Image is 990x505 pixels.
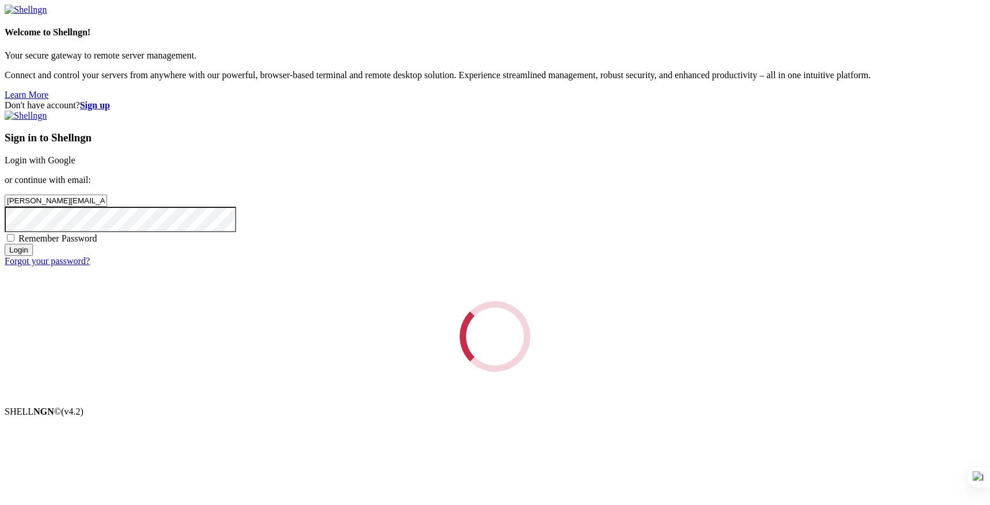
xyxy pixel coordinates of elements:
a: Sign up [80,100,110,110]
span: Remember Password [19,233,97,243]
input: Login [5,244,33,256]
p: Connect and control your servers from anywhere with our powerful, browser-based terminal and remo... [5,70,985,80]
b: NGN [34,407,54,416]
p: or continue with email: [5,175,985,185]
img: Shellngn [5,111,47,121]
input: Remember Password [7,234,14,241]
a: Learn More [5,90,49,100]
p: Your secure gateway to remote server management. [5,50,985,61]
input: Email address [5,195,107,207]
span: 4.2.0 [61,407,84,416]
a: Forgot your password? [5,256,90,266]
img: Shellngn [5,5,47,15]
div: Loading... [454,295,537,378]
div: Don't have account? [5,100,985,111]
a: Login with Google [5,155,75,165]
h3: Sign in to Shellngn [5,131,985,144]
span: SHELL © [5,407,83,416]
h4: Welcome to Shellngn! [5,27,985,38]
